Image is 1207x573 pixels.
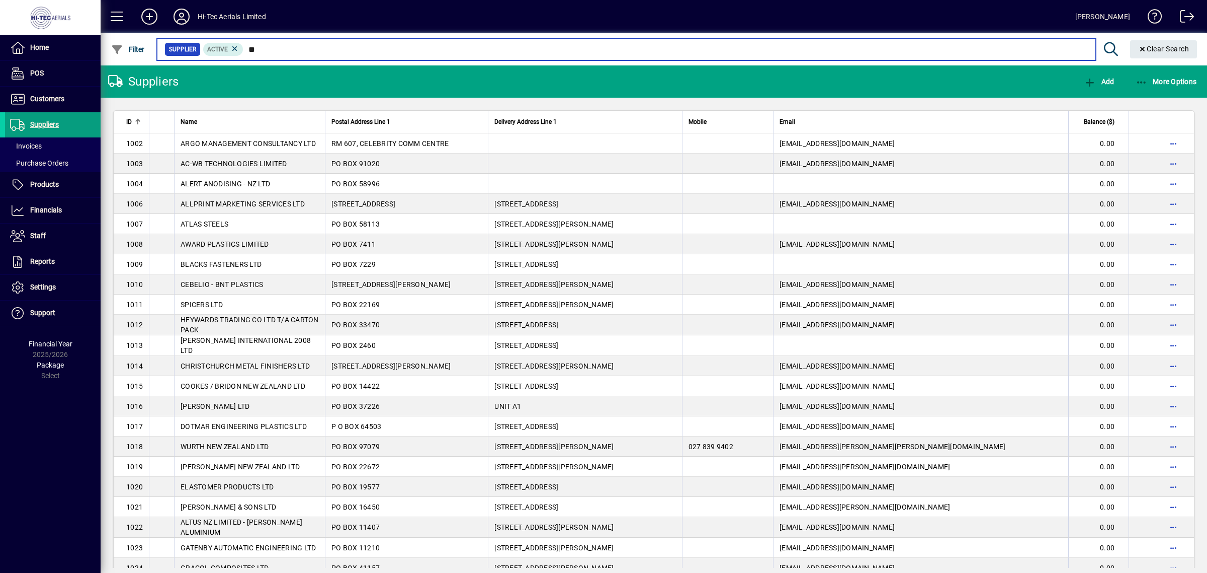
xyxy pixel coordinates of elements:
div: [PERSON_NAME] [1075,9,1130,25]
span: DOTMAR ENGINEERING PLASTICS LTD [181,422,307,431]
span: [EMAIL_ADDRESS][DOMAIN_NAME] [780,139,895,148]
span: Postal Address Line 1 [331,116,390,127]
span: [STREET_ADDRESS][PERSON_NAME] [331,362,451,370]
span: PO BOX 37226 [331,402,380,410]
button: More options [1165,196,1181,212]
button: More options [1165,499,1181,515]
span: [STREET_ADDRESS] [494,341,558,349]
span: Suppliers [30,120,59,128]
button: More options [1165,216,1181,232]
td: 0.00 [1068,254,1129,274]
span: PO BOX 7229 [331,260,376,268]
td: 0.00 [1068,376,1129,396]
td: 0.00 [1068,154,1129,174]
td: 0.00 [1068,396,1129,416]
button: More options [1165,358,1181,374]
button: More options [1165,297,1181,313]
span: CEBELIO - BNT PLASTICS [181,280,264,289]
span: 1017 [126,422,143,431]
span: Clear Search [1138,45,1189,53]
span: 1007 [126,220,143,228]
button: More options [1165,236,1181,252]
span: 1024 [126,564,143,572]
span: [STREET_ADDRESS][PERSON_NAME] [494,240,614,248]
span: [STREET_ADDRESS][PERSON_NAME] [331,280,451,289]
span: Balance ($) [1084,116,1114,127]
span: [STREET_ADDRESS] [494,382,558,390]
span: 1023 [126,544,143,552]
td: 0.00 [1068,497,1129,517]
span: 1006 [126,200,143,208]
span: [STREET_ADDRESS][PERSON_NAME] [494,280,614,289]
span: PO BOX 91020 [331,160,380,168]
span: PO BOX 58996 [331,180,380,188]
span: PO BOX 11407 [331,523,380,531]
span: [EMAIL_ADDRESS][PERSON_NAME][PERSON_NAME][DOMAIN_NAME] [780,443,1006,451]
td: 0.00 [1068,517,1129,538]
span: Active [207,46,228,53]
span: ID [126,116,132,127]
span: PO BOX 41157 [331,564,380,572]
a: Purchase Orders [5,155,101,172]
td: 0.00 [1068,315,1129,335]
span: HEYWARDS TRADING CO LTD T/A CARTON PACK [181,316,319,334]
span: [EMAIL_ADDRESS][DOMAIN_NAME] [780,362,895,370]
span: [STREET_ADDRESS][PERSON_NAME] [494,220,614,228]
span: PO BOX 33470 [331,321,380,329]
span: 1020 [126,483,143,491]
span: [STREET_ADDRESS] [494,260,558,268]
span: [STREET_ADDRESS][PERSON_NAME] [494,523,614,531]
button: More options [1165,135,1181,152]
span: [EMAIL_ADDRESS][DOMAIN_NAME] [780,523,895,531]
span: 1003 [126,160,143,168]
span: [STREET_ADDRESS][PERSON_NAME] [494,362,614,370]
span: Package [37,361,64,369]
span: 1004 [126,180,143,188]
button: More options [1165,378,1181,394]
mat-chip: Activation Status: Active [203,43,243,56]
span: 1016 [126,402,143,410]
span: Staff [30,232,46,240]
span: [STREET_ADDRESS][PERSON_NAME] [494,301,614,309]
span: [EMAIL_ADDRESS][DOMAIN_NAME] [780,160,895,168]
span: [PERSON_NAME] NEW ZEALAND LTD [181,463,300,471]
div: ID [126,116,143,127]
span: [EMAIL_ADDRESS][DOMAIN_NAME] [780,382,895,390]
div: Mobile [688,116,767,127]
a: POS [5,61,101,86]
a: Settings [5,275,101,300]
div: Balance ($) [1075,116,1124,127]
button: Profile [165,8,198,26]
span: AC-WB TECHNOLOGIES LIMITED [181,160,287,168]
span: [STREET_ADDRESS] [494,483,558,491]
span: GATENBY AUTOMATIC ENGINEERING LTD [181,544,316,552]
span: [EMAIL_ADDRESS][DOMAIN_NAME] [780,301,895,309]
span: ALTUS NZ LIMITED - [PERSON_NAME] ALUMINIUM [181,518,302,536]
span: Purchase Orders [10,159,68,167]
span: 1018 [126,443,143,451]
td: 0.00 [1068,538,1129,558]
span: [PERSON_NAME] & SONS LTD [181,503,276,511]
div: Email [780,116,1062,127]
span: UNIT A1 [494,402,521,410]
span: [STREET_ADDRESS][PERSON_NAME] [494,463,614,471]
span: CHRISTCHURCH METAL FINISHERS LTD [181,362,310,370]
span: Filter [111,45,145,53]
span: PO BOX 11210 [331,544,380,552]
button: More options [1165,337,1181,353]
span: PO BOX 7411 [331,240,376,248]
span: PO BOX 19577 [331,483,380,491]
span: [STREET_ADDRESS][PERSON_NAME] [494,544,614,552]
span: More Options [1136,78,1197,86]
span: PO BOX 22672 [331,463,380,471]
span: [EMAIL_ADDRESS][DOMAIN_NAME] [780,200,895,208]
span: 027 839 9402 [688,443,733,451]
a: Invoices [5,137,101,155]
span: 1009 [126,260,143,268]
span: WURTH NEW ZEALAND LTD [181,443,269,451]
a: Financials [5,198,101,223]
span: BLACKS FASTENERS LTD [181,260,262,268]
span: Add [1084,78,1114,86]
td: 0.00 [1068,133,1129,154]
span: Financials [30,206,62,214]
